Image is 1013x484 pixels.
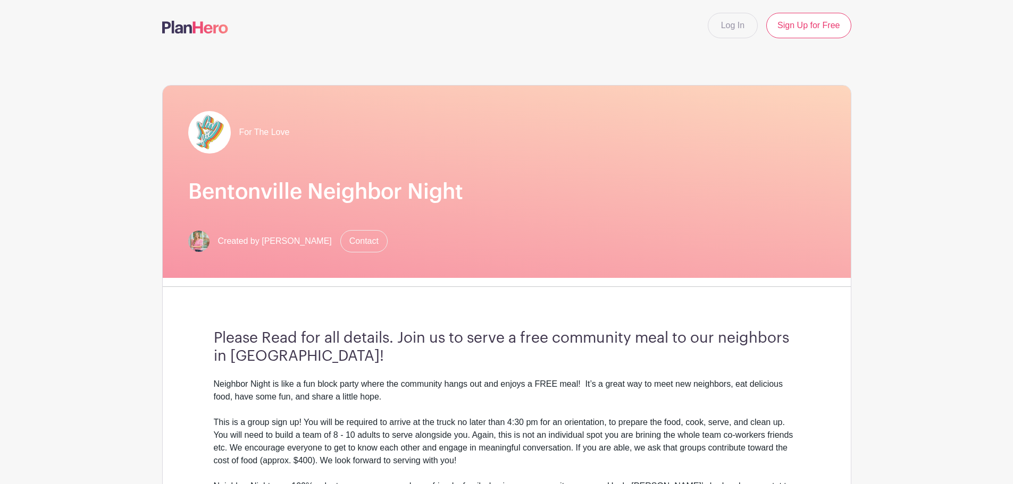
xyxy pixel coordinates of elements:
div: Neighbor Night is like a fun block party where the community hangs out and enjoys a FREE meal! It... [214,378,800,467]
h1: Bentonville Neighbor Night [188,179,825,205]
span: For The Love [239,126,290,139]
a: Contact [340,230,388,252]
span: Created by [PERSON_NAME] [218,235,332,248]
a: Log In [708,13,758,38]
h3: Please Read for all details. Join us to serve a free community meal to our neighbors in [GEOGRAPH... [214,329,800,365]
img: 2x2%20headshot.png [188,231,210,252]
img: logo-507f7623f17ff9eddc593b1ce0a138ce2505c220e1c5a4e2b4648c50719b7d32.svg [162,21,228,33]
img: pageload-spinner.gif [188,111,231,154]
a: Sign Up for Free [766,13,851,38]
